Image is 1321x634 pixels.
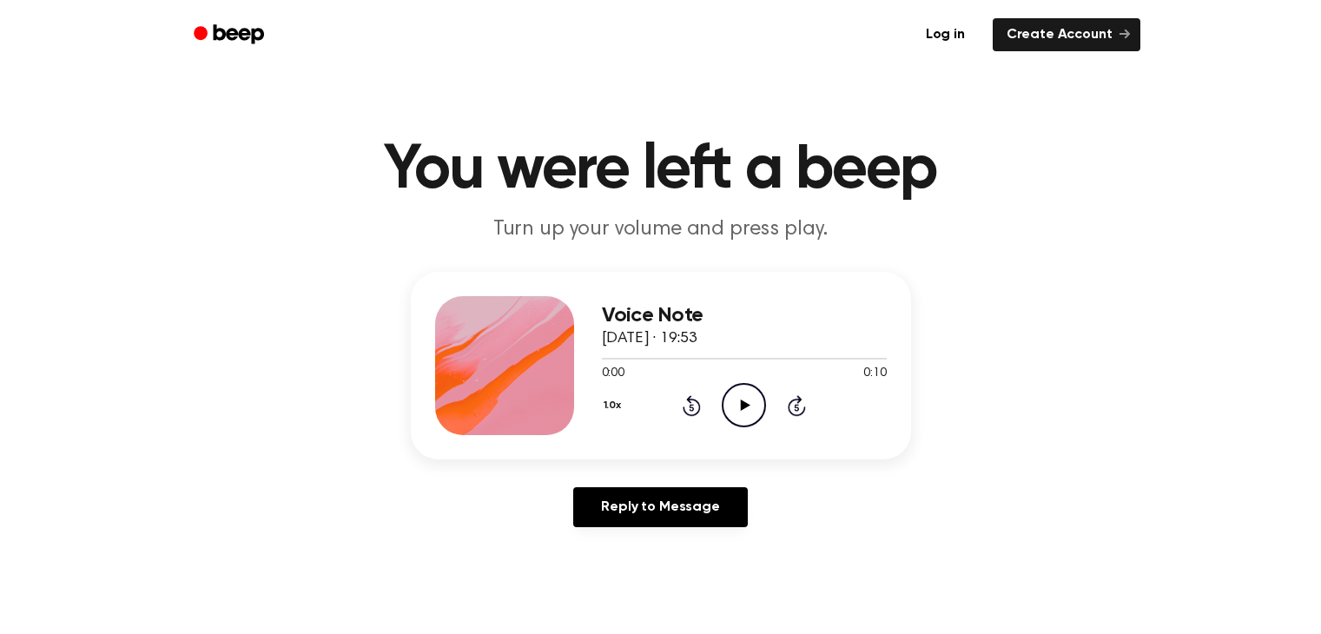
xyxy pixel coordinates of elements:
a: Beep [182,18,280,52]
span: 0:10 [863,365,886,383]
a: Log in [908,15,982,55]
h3: Voice Note [602,304,887,327]
h1: You were left a beep [216,139,1106,201]
a: Create Account [993,18,1140,51]
button: 1.0x [602,391,628,420]
span: 0:00 [602,365,624,383]
a: Reply to Message [573,487,747,527]
span: [DATE] · 19:53 [602,331,697,347]
p: Turn up your volume and press play. [327,215,994,244]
